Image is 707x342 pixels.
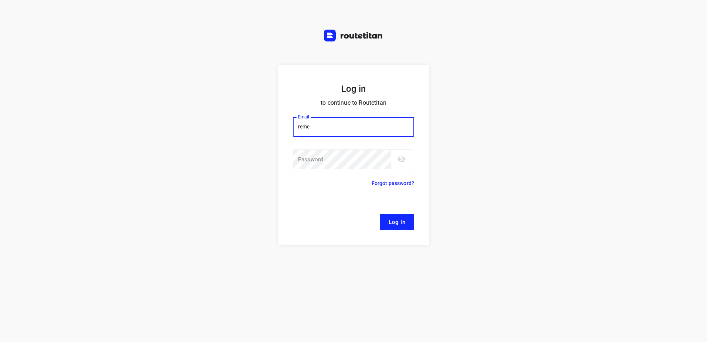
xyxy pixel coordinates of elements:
button: Log In [380,214,414,230]
span: Log In [389,217,405,227]
img: Routetitan [324,30,383,41]
button: toggle password visibility [394,152,409,167]
p: Forgot password? [372,179,414,188]
h5: Log in [293,83,414,95]
p: to continue to Routetitan [293,98,414,108]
